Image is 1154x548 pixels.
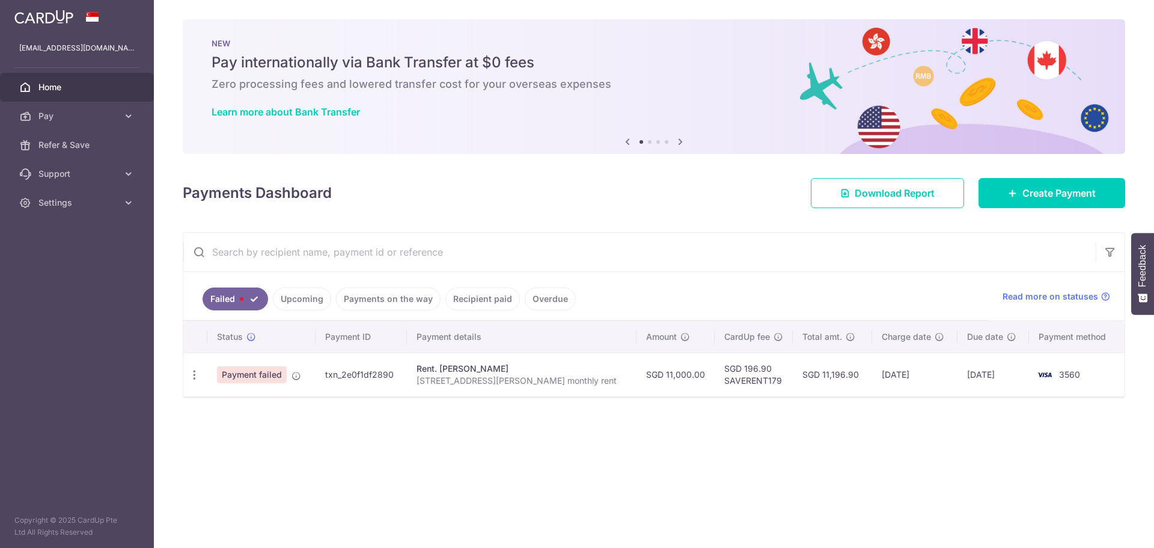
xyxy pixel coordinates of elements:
span: Status [217,331,243,343]
th: Payment method [1029,321,1125,353]
p: [STREET_ADDRESS][PERSON_NAME] monthly rent [417,375,627,387]
th: Payment details [407,321,637,353]
button: Feedback - Show survey [1131,233,1154,315]
img: CardUp [14,10,73,24]
span: Create Payment [1022,186,1096,200]
span: Settings [38,197,118,209]
img: Bank Card [1033,368,1057,382]
span: Support [38,168,118,180]
span: Amount [646,331,677,343]
td: [DATE] [957,353,1029,396]
h5: Pay internationally via Bank Transfer at $0 fees [212,53,1096,72]
a: Payments on the way [336,288,441,310]
span: Read more on statuses [1003,291,1098,303]
span: Payment failed [217,366,287,383]
td: SGD 196.90 SAVERENT179 [715,353,793,396]
div: Rent. [PERSON_NAME] [417,363,627,375]
a: Recipient paid [445,288,520,310]
a: Create Payment [978,178,1125,208]
a: Learn more about Bank Transfer [212,106,360,118]
h4: Payments Dashboard [183,182,332,204]
input: Search by recipient name, payment id or reference [183,233,1096,271]
span: Home [38,81,118,93]
img: Bank transfer banner [183,19,1125,154]
p: [EMAIL_ADDRESS][DOMAIN_NAME] [19,42,135,54]
span: CardUp fee [724,331,770,343]
span: Total amt. [802,331,842,343]
span: Due date [967,331,1003,343]
a: Read more on statuses [1003,291,1110,303]
a: Download Report [811,178,964,208]
td: txn_2e0f1df2890 [316,353,408,396]
span: Pay [38,110,118,122]
td: SGD 11,000.00 [637,353,715,396]
span: Download Report [855,186,935,200]
h6: Zero processing fees and lowered transfer cost for your overseas expenses [212,77,1096,91]
a: Upcoming [273,288,331,310]
span: Refer & Save [38,139,118,151]
td: [DATE] [872,353,957,396]
td: SGD 11,196.90 [793,353,872,396]
iframe: Opens a widget where you can find more information [1078,512,1142,542]
span: 3560 [1059,369,1080,380]
a: Overdue [525,288,576,310]
th: Payment ID [316,321,408,353]
a: Failed [203,288,268,310]
span: Feedback [1137,245,1148,287]
p: NEW [212,38,1096,48]
span: Charge date [882,331,931,343]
